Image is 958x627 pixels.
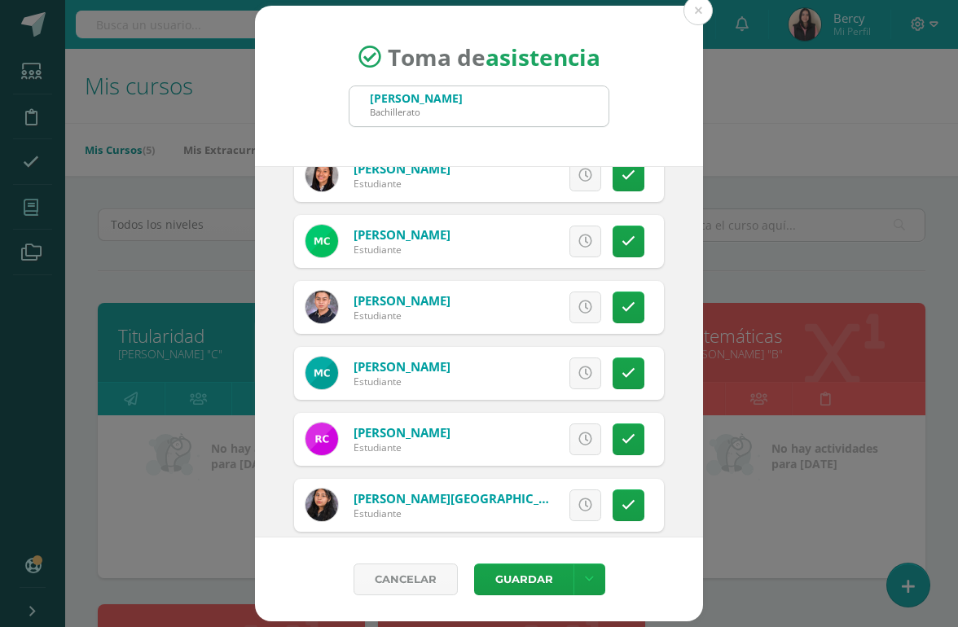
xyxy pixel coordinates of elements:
a: [PERSON_NAME][GEOGRAPHIC_DATA] [354,490,575,506]
div: Estudiante [354,309,450,322]
a: [PERSON_NAME] [354,358,450,375]
div: Estudiante [354,375,450,388]
a: Cancelar [354,563,458,595]
strong: asistencia [486,42,600,72]
img: 15da6c7a161568c24a92e434c0df0118.png [305,225,338,257]
img: 448feb4580985bca37a55cc829cc5a70.png [305,357,338,389]
div: Bachillerato [370,106,463,118]
a: [PERSON_NAME] [354,424,450,441]
span: Toma de [388,42,600,72]
div: Estudiante [354,506,549,520]
button: Guardar [474,563,573,595]
input: Busca un grado o sección aquí... [349,86,609,126]
a: [PERSON_NAME] [354,292,450,309]
div: Estudiante [354,243,450,256]
a: [PERSON_NAME] [354,226,450,243]
div: Estudiante [354,177,450,191]
div: [PERSON_NAME] [370,90,463,106]
div: Estudiante [354,441,450,454]
img: 4e38f94de8285cd698ede29990205ef3.png [305,159,338,191]
img: 5e4e42285da793900d5ada74ea4e6532.png [305,423,338,455]
a: [PERSON_NAME] [354,160,450,177]
img: 60ba1f3a44210812a2e29add29e004c5.png [305,489,338,521]
img: 61850d5fd6625e4b43cc6ef61534aa78.png [305,291,338,323]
